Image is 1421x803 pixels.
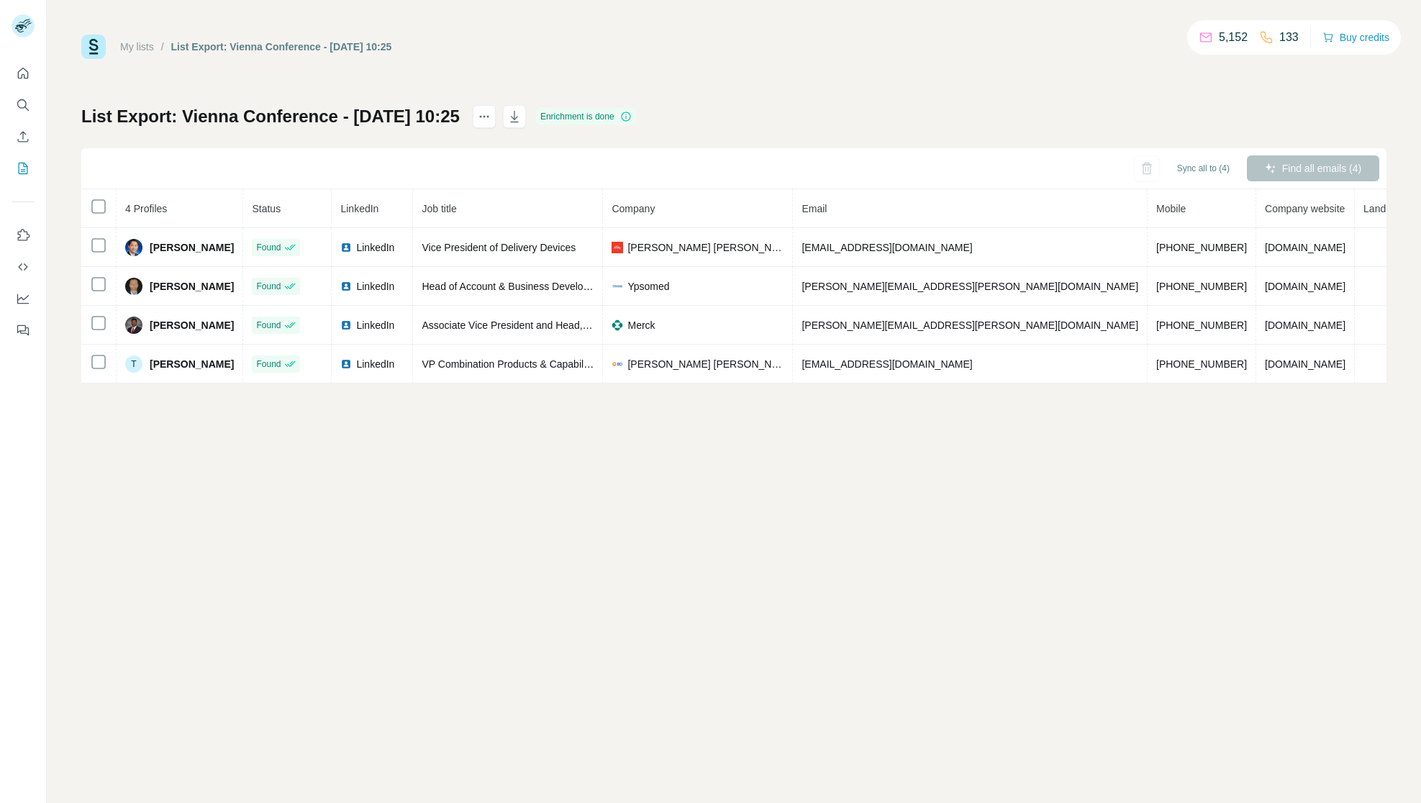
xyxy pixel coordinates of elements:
[356,318,394,332] span: LinkedIn
[340,203,378,214] span: LinkedIn
[125,203,167,214] span: 4 Profiles
[802,281,1138,292] span: [PERSON_NAME][EMAIL_ADDRESS][PERSON_NAME][DOMAIN_NAME]
[1265,319,1345,331] span: [DOMAIN_NAME]
[802,242,972,253] span: [EMAIL_ADDRESS][DOMAIN_NAME]
[612,242,623,253] img: company-logo
[12,155,35,181] button: My lists
[1167,158,1240,179] button: Sync all to (4)
[1156,242,1247,253] span: [PHONE_NUMBER]
[12,92,35,118] button: Search
[81,105,460,128] h1: List Export: Vienna Conference - [DATE] 10:25
[422,242,576,253] span: Vice President of Delivery Devices
[12,222,35,248] button: Use Surfe on LinkedIn
[1177,162,1230,175] span: Sync all to (4)
[340,358,352,370] img: LinkedIn logo
[340,242,352,253] img: LinkedIn logo
[161,40,164,54] li: /
[256,319,281,332] span: Found
[125,239,142,256] img: Avatar
[612,358,623,370] img: company-logo
[356,357,394,371] span: LinkedIn
[81,35,106,59] img: Surfe Logo
[12,286,35,312] button: Dashboard
[422,319,778,331] span: Associate Vice President and Head, Device Development & Technology (DD&T)
[252,203,281,214] span: Status
[12,317,35,343] button: Feedback
[256,358,281,371] span: Found
[612,281,623,292] img: company-logo
[171,40,392,54] div: List Export: Vienna Conference - [DATE] 10:25
[125,317,142,334] img: Avatar
[612,203,655,214] span: Company
[627,240,784,255] span: [PERSON_NAME] [PERSON_NAME]
[1265,203,1345,214] span: Company website
[802,358,972,370] span: [EMAIL_ADDRESS][DOMAIN_NAME]
[1265,281,1345,292] span: [DOMAIN_NAME]
[125,278,142,295] img: Avatar
[150,279,234,294] span: [PERSON_NAME]
[340,281,352,292] img: LinkedIn logo
[802,203,827,214] span: Email
[12,124,35,150] button: Enrich CSV
[1156,281,1247,292] span: [PHONE_NUMBER]
[802,319,1138,331] span: [PERSON_NAME][EMAIL_ADDRESS][PERSON_NAME][DOMAIN_NAME]
[422,203,456,214] span: Job title
[1156,319,1247,331] span: [PHONE_NUMBER]
[473,105,496,128] button: actions
[627,318,655,332] span: Merck
[422,281,681,292] span: Head of Account & Business Development, Vice President
[627,279,669,294] span: Ypsomed
[356,240,394,255] span: LinkedIn
[12,60,35,86] button: Quick start
[1363,203,1402,214] span: Landline
[256,280,281,293] span: Found
[612,319,623,331] img: company-logo
[422,358,601,370] span: VP Combination Products & Capabilities
[1156,203,1186,214] span: Mobile
[536,108,636,125] div: Enrichment is done
[356,279,394,294] span: LinkedIn
[1219,29,1248,46] p: 5,152
[150,240,234,255] span: [PERSON_NAME]
[1156,358,1247,370] span: [PHONE_NUMBER]
[256,241,281,254] span: Found
[340,319,352,331] img: LinkedIn logo
[150,357,234,371] span: [PERSON_NAME]
[1322,27,1389,47] button: Buy credits
[1279,29,1299,46] p: 133
[125,355,142,373] div: T
[627,357,784,371] span: [PERSON_NAME] [PERSON_NAME]
[150,318,234,332] span: [PERSON_NAME]
[1265,358,1345,370] span: [DOMAIN_NAME]
[12,254,35,280] button: Use Surfe API
[120,41,154,53] a: My lists
[1265,242,1345,253] span: [DOMAIN_NAME]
